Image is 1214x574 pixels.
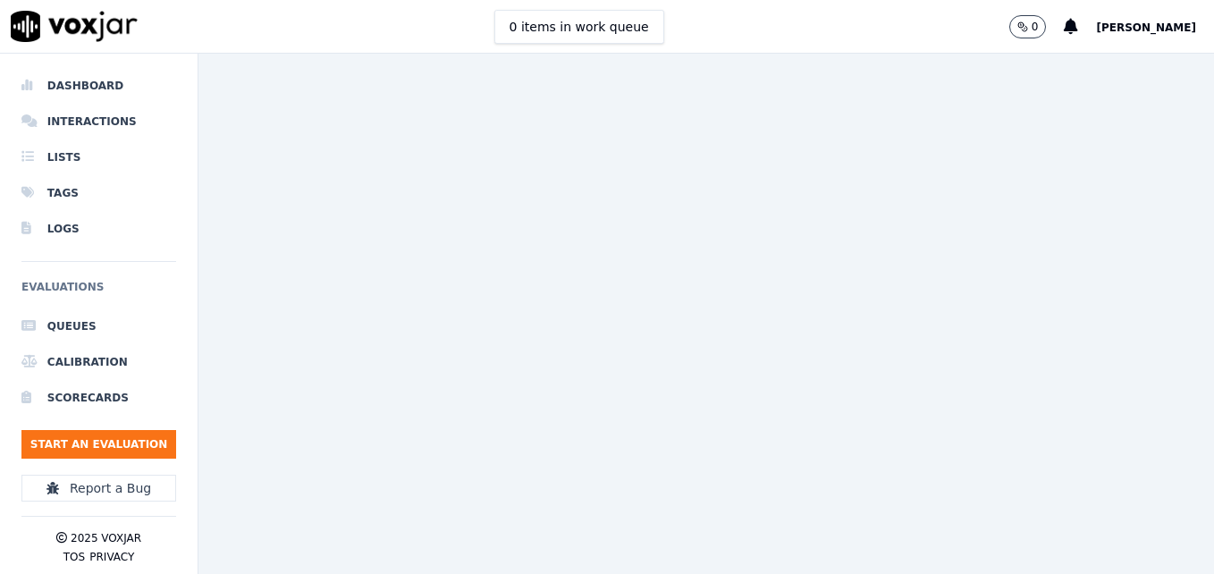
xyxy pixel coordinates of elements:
a: Interactions [21,104,176,139]
a: Calibration [21,344,176,380]
button: [PERSON_NAME] [1096,16,1214,38]
button: TOS [63,550,85,564]
button: Start an Evaluation [21,430,176,459]
a: Dashboard [21,68,176,104]
a: Scorecards [21,380,176,416]
button: Privacy [89,550,134,564]
a: Tags [21,175,176,211]
button: 0 [1009,15,1047,38]
img: voxjar logo [11,11,138,42]
span: [PERSON_NAME] [1096,21,1196,34]
h6: Evaluations [21,276,176,308]
a: Logs [21,211,176,247]
a: Lists [21,139,176,175]
button: 0 items in work queue [494,10,664,44]
button: Report a Bug [21,475,176,502]
p: 0 [1032,20,1039,34]
p: 2025 Voxjar [71,531,141,545]
a: Queues [21,308,176,344]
